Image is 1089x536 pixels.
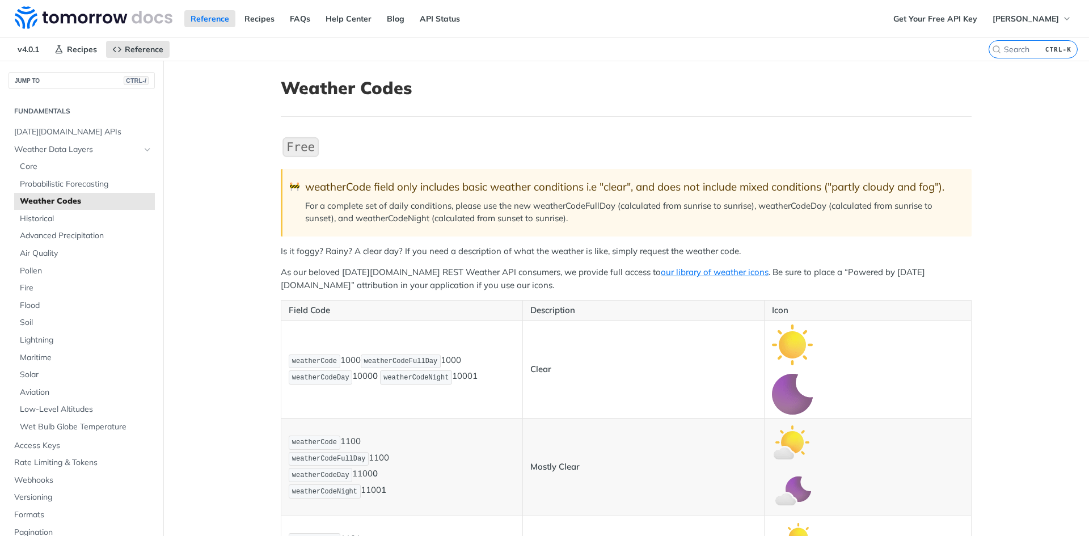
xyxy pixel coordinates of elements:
a: [DATE][DOMAIN_NAME] APIs [9,124,155,141]
a: Webhooks [9,472,155,489]
span: Recipes [67,44,97,54]
span: Access Keys [14,440,152,451]
span: Pollen [20,265,152,277]
a: Recipes [238,10,281,27]
a: Blog [381,10,411,27]
span: v4.0.1 [11,41,45,58]
span: Low-Level Altitudes [20,404,152,415]
span: Wet Bulb Globe Temperature [20,421,152,433]
span: Expand image [772,388,813,399]
span: weatherCodeFullDay [364,357,438,365]
span: weatherCodeNight [383,374,449,382]
span: [PERSON_NAME] [993,14,1059,24]
strong: Mostly Clear [530,461,580,472]
a: Weather Codes [14,193,155,210]
img: mostly_clear_day [772,422,813,463]
p: As our beloved [DATE][DOMAIN_NAME] REST Weather API consumers, we provide full access to . Be sur... [281,266,972,292]
a: Reference [106,41,170,58]
span: Webhooks [14,475,152,486]
a: API Status [413,10,466,27]
button: Hide subpages for Weather Data Layers [143,145,152,154]
a: Maritime [14,349,155,366]
a: Rate Limiting & Tokens [9,454,155,471]
kbd: CTRL-K [1042,44,1074,55]
p: Icon [772,304,964,317]
a: Lightning [14,332,155,349]
a: Solar [14,366,155,383]
span: 🚧 [289,180,300,193]
img: Tomorrow.io Weather API Docs [15,6,172,29]
div: weatherCode field only includes basic weather conditions i.e "clear", and does not include mixed ... [305,180,960,193]
a: our library of weather icons [661,267,769,277]
span: Reference [125,44,163,54]
span: Formats [14,509,152,521]
a: Pollen [14,263,155,280]
span: weatherCodeNight [292,488,357,496]
a: Wet Bulb Globe Temperature [14,419,155,436]
span: Historical [20,213,152,225]
h2: Fundamentals [9,106,155,116]
button: JUMP TOCTRL-/ [9,72,155,89]
a: Fire [14,280,155,297]
a: Soil [14,314,155,331]
span: weatherCodeDay [292,471,349,479]
a: Flood [14,297,155,314]
span: Versioning [14,492,152,503]
a: Recipes [48,41,103,58]
span: Rate Limiting & Tokens [14,457,152,469]
span: Air Quality [20,248,152,259]
a: Help Center [319,10,378,27]
span: Core [20,161,152,172]
a: Aviation [14,384,155,401]
a: Advanced Precipitation [14,227,155,244]
a: Access Keys [9,437,155,454]
p: Description [530,304,757,317]
span: Weather Codes [20,196,152,207]
img: clear_night [772,374,813,415]
span: Advanced Precipitation [20,230,152,242]
span: Expand image [772,436,813,447]
a: Weather Data LayersHide subpages for Weather Data Layers [9,141,155,158]
span: Expand image [772,339,813,349]
span: weatherCode [292,438,337,446]
p: 1100 1100 1100 1100 [289,434,515,500]
span: Expand image [772,486,813,496]
img: mostly_clear_night [772,471,813,512]
a: Historical [14,210,155,227]
strong: 0 [373,371,378,382]
a: Formats [9,507,155,524]
a: FAQs [284,10,316,27]
span: Soil [20,317,152,328]
p: Is it foggy? Rainy? A clear day? If you need a description of what the weather is like, simply re... [281,245,972,258]
span: Flood [20,300,152,311]
span: Weather Data Layers [14,144,140,155]
span: Fire [20,282,152,294]
h1: Weather Codes [281,78,972,98]
p: 1000 1000 1000 1000 [289,353,515,386]
button: [PERSON_NAME] [986,10,1078,27]
span: weatherCode [292,357,337,365]
span: weatherCodeFullDay [292,455,366,463]
a: Air Quality [14,245,155,262]
p: For a complete set of daily conditions, please use the new weatherCodeFullDay (calculated from su... [305,200,960,225]
a: Low-Level Altitudes [14,401,155,418]
span: Maritime [20,352,152,364]
strong: 0 [373,469,378,479]
strong: 1 [381,485,386,496]
span: CTRL-/ [124,76,149,85]
svg: Search [992,45,1001,54]
a: Probabilistic Forecasting [14,176,155,193]
p: Field Code [289,304,515,317]
span: Probabilistic Forecasting [20,179,152,190]
strong: 1 [472,371,478,382]
a: Core [14,158,155,175]
span: Solar [20,369,152,381]
span: Lightning [20,335,152,346]
span: weatherCodeDay [292,374,349,382]
a: Get Your Free API Key [887,10,984,27]
strong: Clear [530,364,551,374]
img: clear_day [772,324,813,365]
span: Aviation [20,387,152,398]
a: Versioning [9,489,155,506]
a: Reference [184,10,235,27]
